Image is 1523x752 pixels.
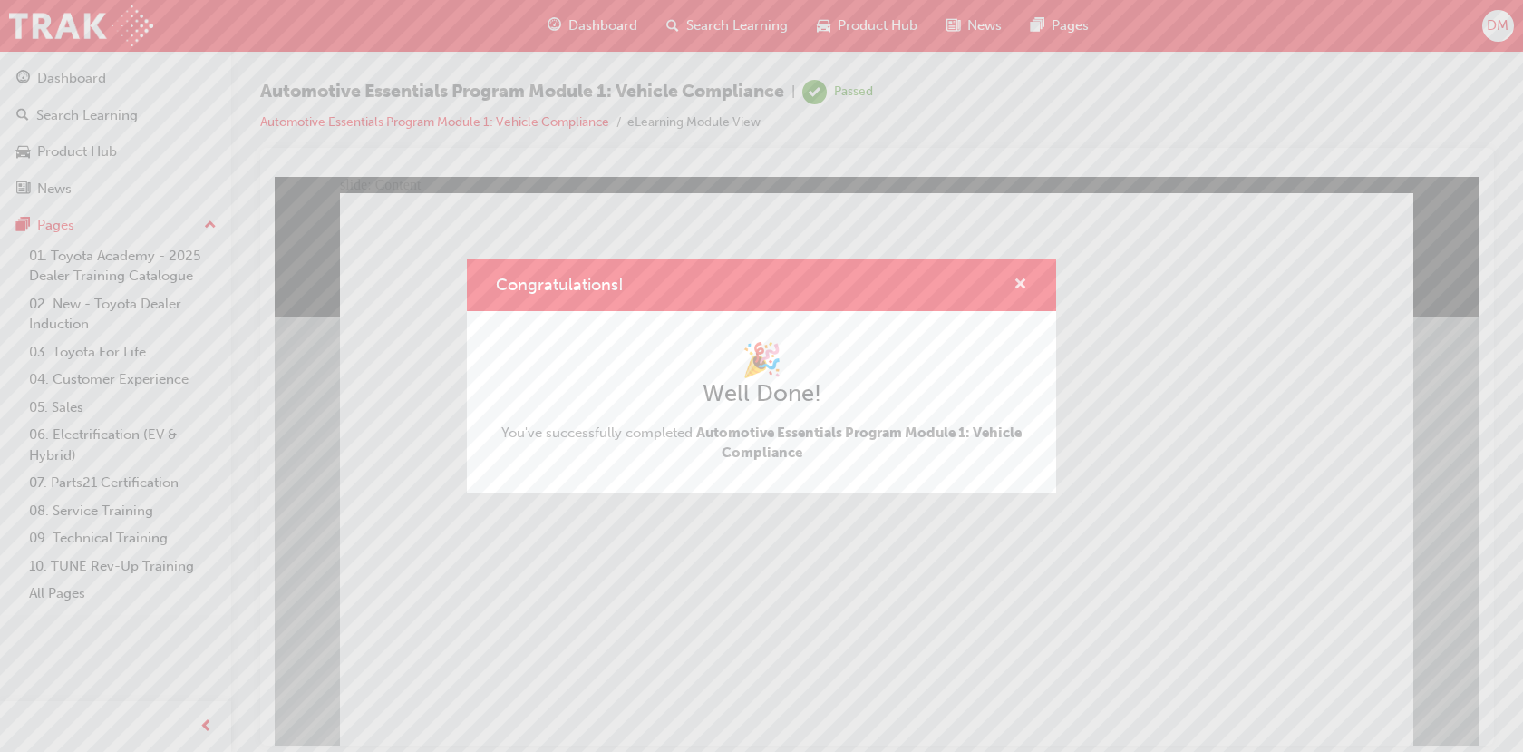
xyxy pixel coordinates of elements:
span: cross-icon [1014,278,1027,294]
span: Congratulations! [496,275,624,295]
div: Congratulations! [467,259,1056,493]
span: Automotive Essentials Program Module 1: Vehicle Compliance [696,425,1022,462]
h2: Well Done! [496,379,1027,408]
h1: 🎉 [496,340,1027,380]
button: cross-icon [1014,274,1027,297]
span: You've successfully completed [496,423,1027,464]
